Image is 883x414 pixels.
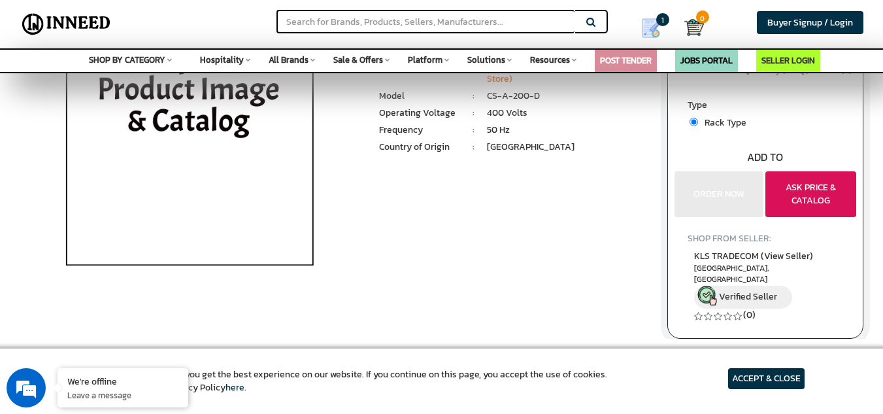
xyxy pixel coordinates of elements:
[67,389,178,401] p: Leave a message
[757,11,863,34] a: Buyer Signup / Login
[694,263,837,285] span: East Delhi
[269,54,308,66] span: All Brands
[487,107,648,120] li: 400 Volts
[89,54,165,66] span: SHOP BY CATEGORY
[600,54,652,67] a: POST TENDER
[379,124,459,137] li: Frequency
[18,8,115,41] img: Inneed.Market
[460,90,487,103] li: :
[7,275,249,321] textarea: Type your message and click 'Submit'
[668,150,863,165] div: ADD TO
[276,10,575,33] input: Search for Brands, Products, Sellers, Manufacturers...
[67,375,178,387] div: We're offline
[192,321,237,339] em: Submit
[379,90,459,103] li: Model
[90,262,99,269] img: salesiqlogo_leal7QplfZFryJ6FIlVepeu7OftD7mt8q6exU6-34PB8prfIgodN67KcxXM9Y7JQ_.png
[680,54,733,67] a: JOBS PORTAL
[696,10,709,24] span: 0
[333,54,383,66] span: Sale & Offers
[103,261,166,270] em: Driven by SalesIQ
[641,18,661,38] img: Show My Quotes
[697,286,717,305] img: inneed-verified-seller-icon.png
[27,124,228,256] span: We are offline. Please leave us a message.
[684,13,693,42] a: Cart 0
[767,16,853,29] span: Buyer Signup / Login
[487,90,648,103] li: CS-A-200-D
[408,54,442,66] span: Platform
[694,249,813,263] span: KLS TRADECOM
[379,107,459,120] li: Operating Voltage
[467,54,505,66] span: Solutions
[460,141,487,154] li: :
[698,116,746,129] span: Rack Type
[530,54,570,66] span: Resources
[694,249,837,309] a: KLS TRADECOM (View Seller) [GEOGRAPHIC_DATA], [GEOGRAPHIC_DATA] Verified Seller
[460,124,487,137] li: :
[200,54,244,66] span: Hospitality
[719,290,777,303] span: Verified Seller
[22,78,55,86] img: logo_Zg8I0qSkbAqR2WFHt3p6CTuqpyXMFPubPcD2OT02zFN43Cy9FUNNG3NEPhM_Q1qe_.png
[688,99,844,115] label: Type
[487,141,648,154] li: [GEOGRAPHIC_DATA]
[379,141,459,154] li: Country of Origin
[68,73,220,90] div: Leave a message
[761,54,815,67] a: SELLER LOGIN
[684,18,704,37] img: Cart
[656,13,669,26] span: 1
[487,124,648,137] li: 50 Hz
[225,381,244,394] a: here
[728,368,805,389] article: ACCEPT & CLOSE
[78,368,607,394] article: We use cookies to ensure you get the best experience on our website. If you continue on this page...
[460,107,487,120] li: :
[743,308,756,322] a: (0)
[214,7,246,38] div: Minimize live chat window
[765,171,856,217] button: ASK PRICE & CATALOG
[688,233,844,243] h4: SHOP FROM SELLER:
[627,13,684,43] a: my Quotes 1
